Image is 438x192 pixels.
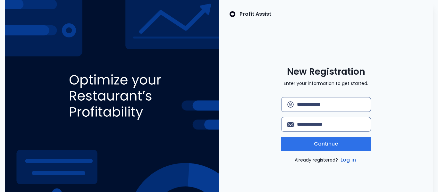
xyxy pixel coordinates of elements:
span: New Registration [287,66,365,78]
p: Already registered? [295,156,357,164]
span: Continue [314,140,338,148]
button: Continue [281,137,371,151]
p: Profit Assist [240,10,271,18]
a: Log in [339,156,357,164]
img: SpotOn Logo [229,10,236,18]
p: Enter your information to get started. [284,80,368,87]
